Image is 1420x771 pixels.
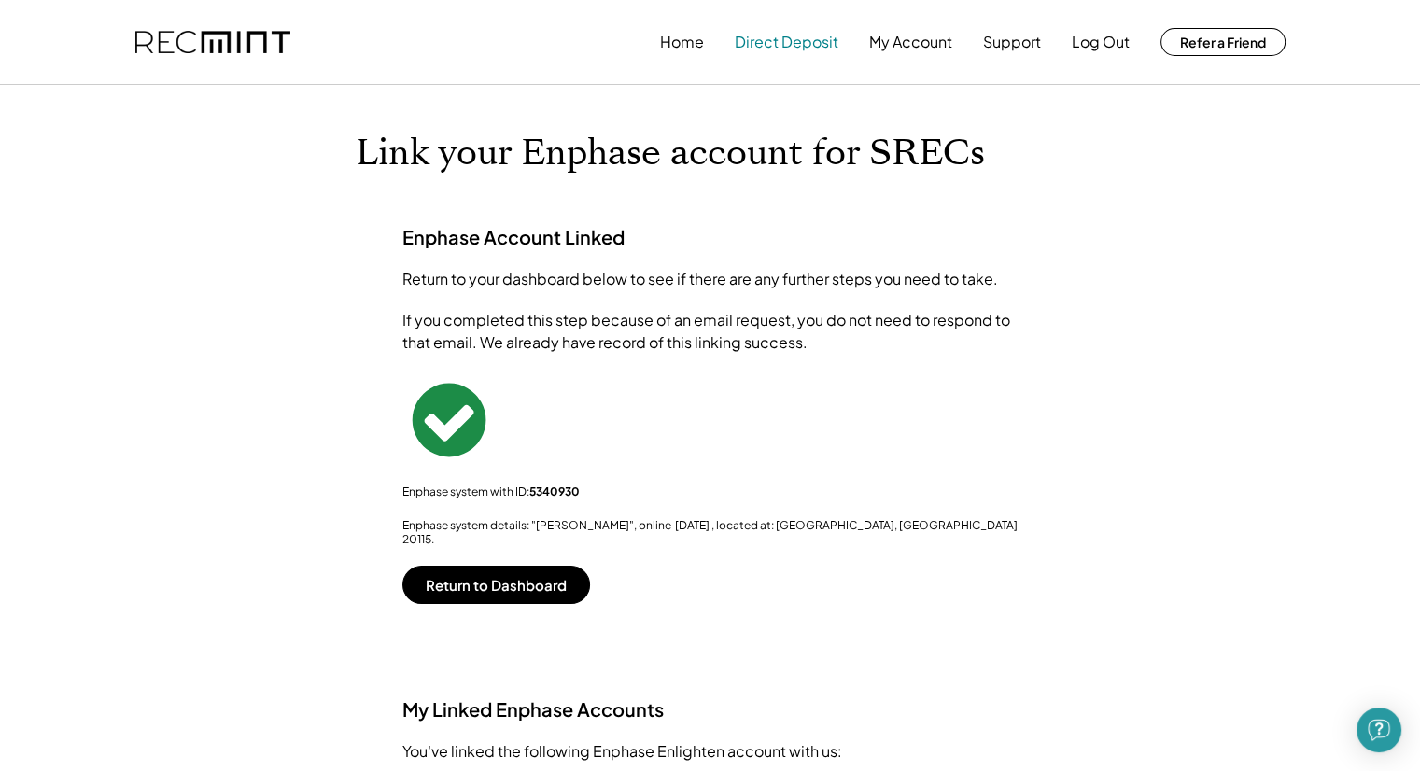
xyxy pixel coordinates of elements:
[402,484,1019,499] div: Enphase system with ID:
[529,484,580,498] strong: 5340930
[402,268,1019,290] div: Return to your dashboard below to see if there are any further steps you need to take.
[402,518,1019,547] div: Enphase system details: "[PERSON_NAME]", online [DATE] , located at: [GEOGRAPHIC_DATA], [GEOGRAPH...
[402,566,590,604] button: Return to Dashboard
[1160,28,1286,56] button: Refer a Friend
[1357,708,1401,752] div: Open Intercom Messenger
[660,23,704,61] button: Home
[402,309,1019,354] div: If you completed this step because of an email request, you do not need to respond to that email....
[135,31,290,54] img: recmint-logotype%403x.png
[1072,23,1130,61] button: Log Out
[402,225,625,249] h3: Enphase Account Linked
[402,697,1019,722] h3: My Linked Enphase Accounts
[402,740,1019,763] div: You've linked the following Enphase Enlighten account with us:
[869,23,952,61] button: My Account
[735,23,838,61] button: Direct Deposit
[356,132,1065,175] h1: Link your Enphase account for SRECs
[983,23,1041,61] button: Support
